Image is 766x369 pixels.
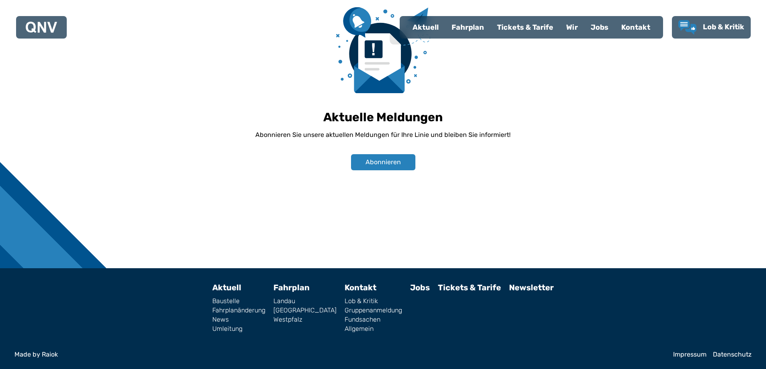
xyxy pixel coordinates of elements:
[255,130,511,140] p: Abonnieren Sie unsere aktuellen Meldungen für Ihre Linie und bleiben Sie informiert!
[336,7,430,93] img: newsletter
[366,157,401,167] span: Abonnieren
[509,283,554,292] a: Newsletter
[445,17,491,38] a: Fahrplan
[212,307,265,314] a: Fahrplanänderung
[26,19,57,35] a: QNV Logo
[273,283,310,292] a: Fahrplan
[584,17,615,38] a: Jobs
[713,351,752,358] a: Datenschutz
[560,17,584,38] a: Wir
[351,154,415,170] button: Abonnieren
[345,283,376,292] a: Kontakt
[212,316,265,323] a: News
[273,307,337,314] a: [GEOGRAPHIC_DATA]
[406,17,445,38] a: Aktuell
[673,351,706,358] a: Impressum
[615,17,657,38] a: Kontakt
[345,298,402,304] a: Lob & Kritik
[345,326,402,332] a: Allgemein
[26,22,57,33] img: QNV Logo
[678,20,744,35] a: Lob & Kritik
[323,110,443,124] h1: Aktuelle Meldungen
[212,298,265,304] a: Baustelle
[14,351,667,358] a: Made by Raiok
[273,316,337,323] a: Westpfalz
[345,307,402,314] a: Gruppenanmeldung
[410,283,430,292] a: Jobs
[703,22,744,31] span: Lob & Kritik
[345,316,402,323] a: Fundsachen
[273,298,337,304] a: Landau
[491,17,560,38] a: Tickets & Tarife
[438,283,501,292] a: Tickets & Tarife
[212,326,265,332] a: Umleitung
[212,283,241,292] a: Aktuell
